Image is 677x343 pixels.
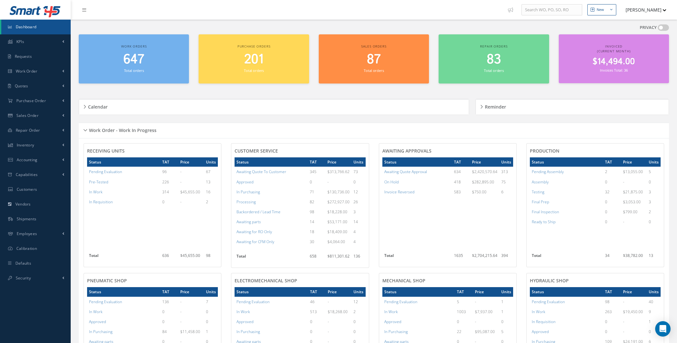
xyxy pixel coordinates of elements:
[472,189,486,195] span: $750.00
[352,167,365,177] td: 73
[327,199,350,205] span: $272,927.00
[603,167,621,177] td: 2
[647,307,661,317] td: 9
[16,24,37,30] span: Dashboard
[384,179,399,185] a: On Hold
[647,297,661,307] td: 40
[647,207,661,217] td: 2
[532,319,556,324] a: In Requisition
[121,44,147,48] span: Work orders
[352,287,365,296] th: Units
[308,317,326,327] td: 0
[361,44,386,48] span: Sales orders
[603,207,621,217] td: 0
[623,319,624,324] span: -
[235,287,308,296] th: Status
[204,317,218,327] td: 0
[160,177,178,187] td: 226
[352,317,365,327] td: 0
[532,199,549,205] a: Final Prep
[382,148,513,154] h4: AWAITING APPROVALS
[475,299,476,304] span: -
[87,148,218,154] h4: RECEIVING UNITS
[204,197,218,207] td: 2
[328,329,329,334] span: -
[236,319,254,324] a: Approved
[623,209,637,215] span: $799.00
[487,50,501,69] span: 83
[204,187,218,197] td: 16
[455,287,473,296] th: TAT
[623,253,643,258] span: $38,782.00
[384,309,398,314] a: In Work
[352,227,365,237] td: 4
[15,83,28,89] span: Quotes
[89,329,112,334] a: In Purchasing
[308,327,326,337] td: 0
[352,197,365,207] td: 26
[352,157,365,167] th: Units
[475,309,493,314] span: $7,937.00
[236,199,256,205] a: Processing
[15,260,31,266] span: Defaults
[160,317,178,327] td: 0
[499,307,513,317] td: 1
[472,253,497,258] span: $2,704,215.64
[499,317,513,327] td: 0
[623,199,641,205] span: $3,053.00
[308,297,326,307] td: 46
[452,167,470,177] td: 634
[15,201,31,207] span: Vendors
[204,157,218,167] th: Units
[623,179,624,185] span: -
[16,98,46,103] span: Purchase Order
[452,177,470,187] td: 418
[204,287,218,296] th: Units
[455,317,473,327] td: 0
[364,68,384,73] small: Total orders
[180,319,182,324] span: -
[235,251,307,264] th: Total
[619,4,666,16] button: [PERSON_NAME]
[382,251,452,264] th: Total
[480,44,507,48] span: Repair orders
[236,239,274,244] a: Awaiting for CFM Only
[204,251,218,264] td: 98
[384,329,408,334] a: In Purchasing
[327,253,350,259] span: $811,301.62
[647,217,661,227] td: 0
[16,113,39,118] span: Sales Order
[17,187,37,192] span: Customers
[17,142,34,148] span: Inventory
[597,49,631,53] span: (Current Month)
[647,197,661,207] td: 3
[17,216,37,222] span: Shipments
[327,219,347,224] span: $53,171.00
[86,102,108,110] h5: Calendar
[352,307,365,317] td: 2
[160,167,178,177] td: 96
[603,217,621,227] td: 0
[160,307,178,317] td: 0
[603,157,621,167] th: TAT
[308,237,326,247] td: 30
[328,309,348,314] span: $18,268.00
[603,307,621,317] td: 263
[470,157,499,167] th: Price
[647,317,661,327] td: 1
[16,275,31,281] span: Security
[235,278,365,284] h4: ELECTROMECHANICAL SHOP
[308,227,326,237] td: 18
[160,197,178,207] td: 0
[327,169,350,174] span: $313,766.62
[499,177,513,187] td: 75
[89,309,102,314] a: In Work
[87,287,160,296] th: Status
[455,307,473,317] td: 1003
[87,278,218,284] h4: PNEUMATIC SHOP
[180,309,182,314] span: -
[308,217,326,227] td: 14
[160,327,178,337] td: 84
[327,189,350,195] span: $130,736.00
[160,287,178,296] th: TAT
